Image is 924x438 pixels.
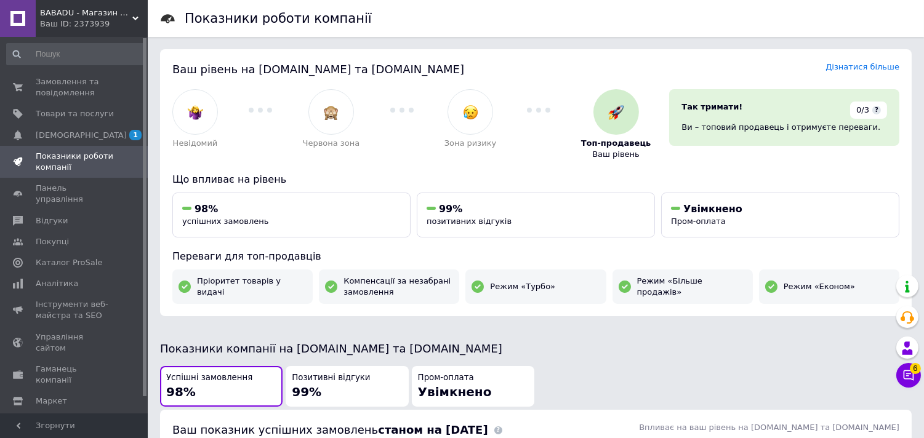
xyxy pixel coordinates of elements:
[910,363,921,374] span: 6
[172,423,488,436] span: Ваш показник успішних замовлень
[172,173,286,185] span: Що впливає на рівень
[160,342,502,355] span: Показники компанії на [DOMAIN_NAME] та [DOMAIN_NAME]
[826,62,899,71] a: Дізнатися більше
[172,250,321,262] span: Переваги для топ-продавців
[427,217,512,226] span: позитивних відгуків
[36,215,68,226] span: Відгуки
[6,43,145,65] input: Пошук
[195,203,218,215] span: 98%
[439,203,462,215] span: 99%
[166,372,252,384] span: Успішні замовлення
[581,138,651,149] span: Топ-продавець
[292,372,370,384] span: Позитивні відгуки
[872,106,881,114] span: ?
[608,105,624,120] img: :rocket:
[417,193,655,237] button: 99%позитивних відгуків
[418,372,474,384] span: Пром-оплата
[172,63,464,76] span: Ваш рівень на [DOMAIN_NAME] та [DOMAIN_NAME]
[683,203,742,215] span: Увімкнено
[36,278,78,289] span: Аналітика
[303,138,360,149] span: Червона зона
[36,183,114,205] span: Панель управління
[36,236,69,247] span: Покупці
[681,102,742,111] span: Так тримати!
[681,122,887,133] div: Ви – топовий продавець і отримуєте переваги.
[36,257,102,268] span: Каталог ProSale
[490,281,555,292] span: Режим «Турбо»
[40,7,132,18] span: BABADU - Магазин ТРЕНДОВИХ товарів для дому та саду
[182,217,268,226] span: успішних замовлень
[850,102,887,119] div: 0/3
[418,384,492,399] span: Увімкнено
[36,130,127,141] span: [DEMOGRAPHIC_DATA]
[323,105,339,120] img: :see_no_evil:
[172,193,411,237] button: 98%успішних замовлень
[36,332,114,354] span: Управління сайтом
[188,105,203,120] img: :woman-shrugging:
[36,76,114,98] span: Замовлення та повідомлення
[463,105,478,120] img: :disappointed_relieved:
[129,130,142,140] span: 1
[343,276,453,298] span: Компенсації за незабрані замовлення
[36,108,114,119] span: Товари та послуги
[197,276,307,298] span: Пріоритет товарів у видачі
[185,11,372,26] h1: Показники роботи компанії
[173,138,218,149] span: Невідомий
[160,366,283,407] button: Успішні замовлення98%
[36,364,114,386] span: Гаманець компанії
[661,193,899,237] button: УвімкненоПром-оплата
[784,281,855,292] span: Режим «Економ»
[36,396,67,407] span: Маркет
[639,423,899,432] span: Впливає на ваш рівень на [DOMAIN_NAME] та [DOMAIN_NAME]
[292,384,321,399] span: 99%
[36,151,114,173] span: Показники роботи компанії
[36,299,114,321] span: Інструменти веб-майстра та SEO
[40,18,148,30] div: Ваш ID: 2373939
[378,423,488,436] b: станом на [DATE]
[444,138,497,149] span: Зона ризику
[896,363,921,388] button: Чат з покупцем6
[166,384,196,399] span: 98%
[286,366,408,407] button: Позитивні відгуки99%
[412,366,534,407] button: Пром-оплатаУвімкнено
[592,149,640,160] span: Ваш рівень
[671,217,726,226] span: Пром-оплата
[637,276,747,298] span: Режим «Більше продажів»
